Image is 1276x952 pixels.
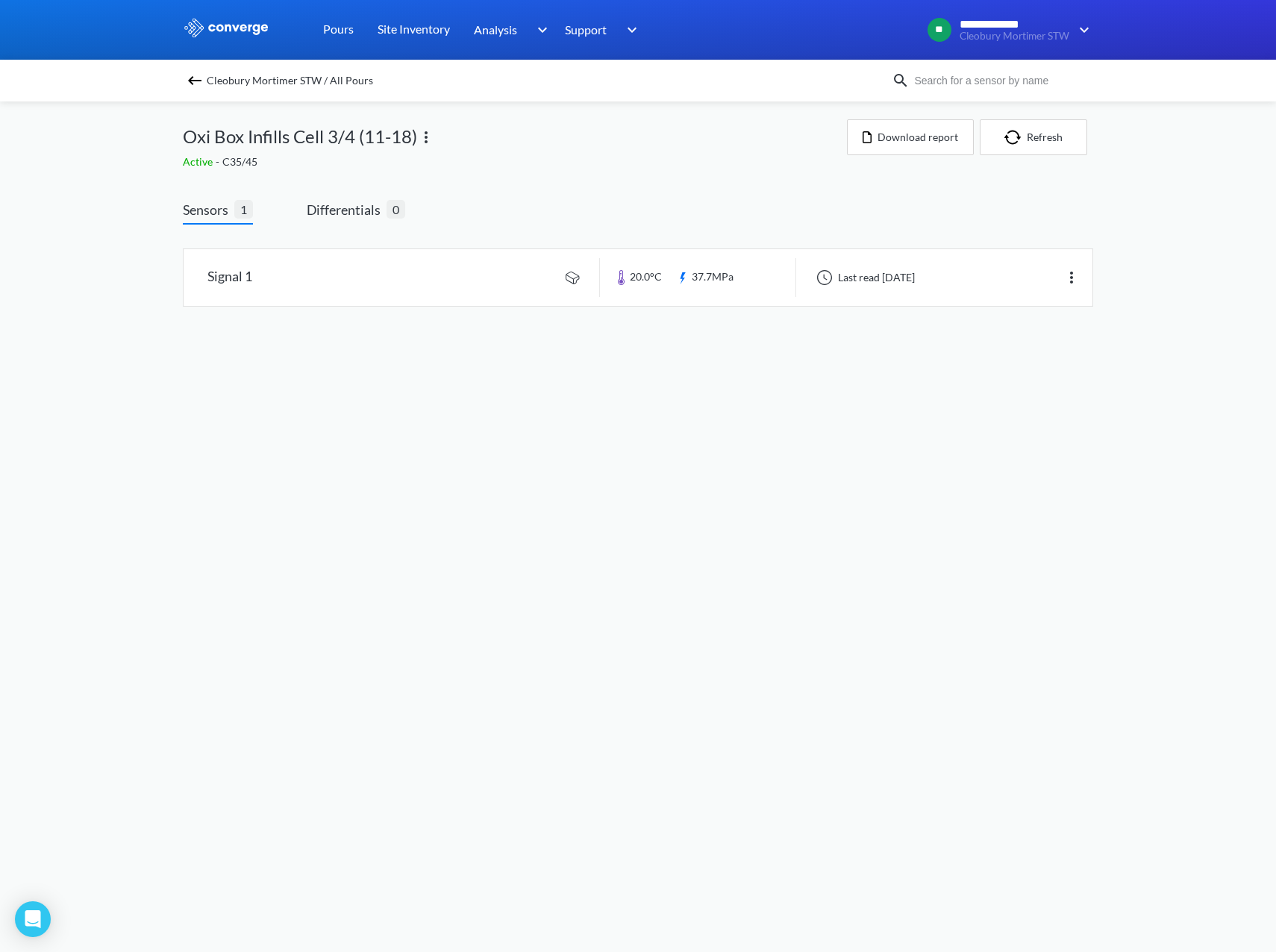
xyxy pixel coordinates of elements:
[910,72,1090,89] input: Search for a sensor by name
[307,199,387,220] span: Differentials
[183,154,847,170] div: C35/45
[15,901,51,937] div: Open Intercom Messenger
[847,119,974,155] button: Download report
[186,72,204,90] img: backspace.svg
[183,122,417,151] span: Oxi Box Infills Cell 3/4 (11-18)
[387,200,405,219] span: 0
[960,31,1069,42] span: Cleobury Mortimer STW
[565,20,607,39] span: Support
[207,70,373,91] span: Cleobury Mortimer STW / All Pours
[980,119,1087,155] button: Refresh
[863,131,872,143] img: icon-file.svg
[892,72,910,90] img: icon-search.svg
[183,155,216,168] span: Active
[417,128,435,146] img: more.svg
[183,18,269,37] img: logo_ewhite.svg
[1063,269,1080,286] img: more.svg
[528,21,551,39] img: downArrow.svg
[234,200,253,219] span: 1
[183,199,234,220] span: Sensors
[474,20,517,39] span: Analysis
[216,155,222,168] span: -
[1069,21,1093,39] img: downArrow.svg
[617,21,641,39] img: downArrow.svg
[1004,130,1027,145] img: icon-refresh.svg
